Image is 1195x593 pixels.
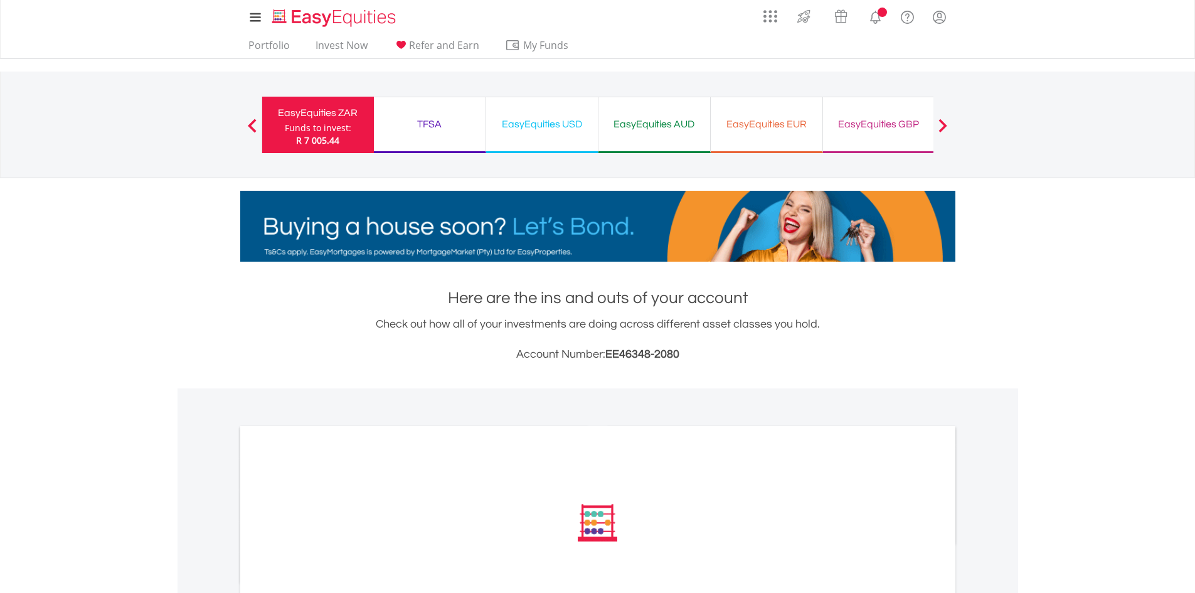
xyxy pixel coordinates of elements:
[505,37,587,53] span: My Funds
[494,115,590,133] div: EasyEquities USD
[718,115,815,133] div: EasyEquities EUR
[240,191,955,262] img: EasyMortage Promotion Banner
[822,3,859,26] a: Vouchers
[388,39,484,58] a: Refer and Earn
[285,122,351,134] div: Funds to invest:
[606,115,703,133] div: EasyEquities AUD
[831,115,927,133] div: EasyEquities GBP
[831,6,851,26] img: vouchers-v2.svg
[923,3,955,31] a: My Profile
[859,3,891,28] a: Notifications
[763,9,777,23] img: grid-menu-icon.svg
[270,8,401,28] img: EasyEquities_Logo.png
[755,3,785,23] a: AppsGrid
[240,316,955,363] div: Check out how all of your investments are doing across different asset classes you hold.
[240,125,265,137] button: Previous
[270,104,366,122] div: EasyEquities ZAR
[240,287,955,309] h1: Here are the ins and outs of your account
[267,3,401,28] a: Home page
[930,125,955,137] button: Next
[794,6,814,26] img: thrive-v2.svg
[243,39,295,58] a: Portfolio
[240,346,955,363] h3: Account Number:
[409,38,479,52] span: Refer and Earn
[891,3,923,28] a: FAQ's and Support
[605,348,679,360] span: EE46348-2080
[296,134,339,146] span: R 7 005.44
[311,39,373,58] a: Invest Now
[381,115,478,133] div: TFSA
